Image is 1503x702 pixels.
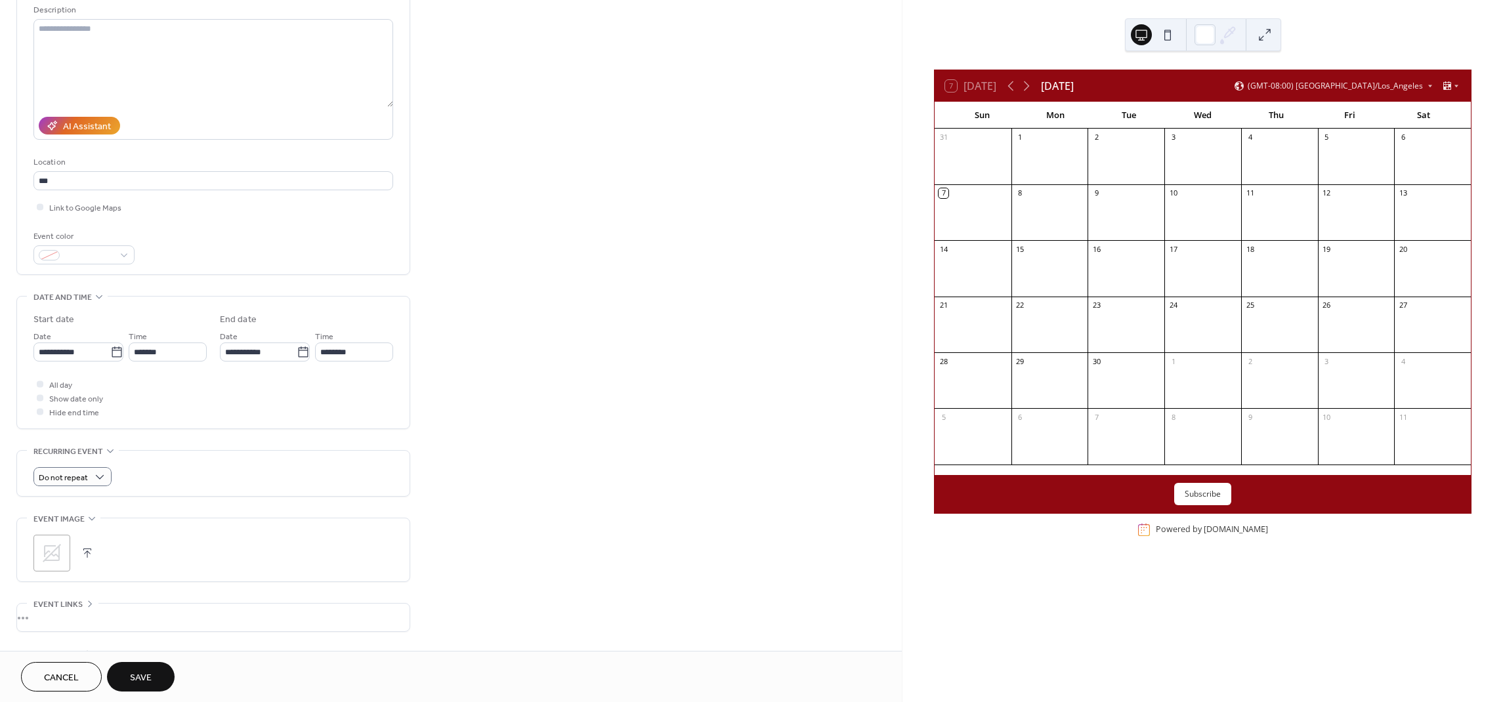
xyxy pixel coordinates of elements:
[1015,300,1025,310] div: 22
[1398,412,1408,422] div: 11
[33,330,51,344] span: Date
[33,598,83,611] span: Event links
[1245,300,1255,310] div: 25
[1156,524,1268,535] div: Powered by
[33,535,70,571] div: ;
[49,379,72,392] span: All day
[1248,82,1423,90] span: (GMT-08:00) [GEOGRAPHIC_DATA]/Los_Angeles
[33,291,92,304] span: Date and time
[1322,133,1332,142] div: 5
[63,120,111,134] div: AI Assistant
[1015,188,1025,198] div: 8
[1168,412,1178,422] div: 8
[39,117,120,134] button: AI Assistant
[1398,188,1408,198] div: 13
[1322,188,1332,198] div: 12
[1313,102,1387,129] div: Fri
[939,244,948,254] div: 14
[939,188,948,198] div: 7
[1245,356,1255,366] div: 2
[1091,356,1101,366] div: 30
[1019,102,1092,129] div: Mon
[939,300,948,310] div: 21
[1166,102,1239,129] div: Wed
[33,313,74,327] div: Start date
[1398,133,1408,142] div: 6
[1168,188,1178,198] div: 10
[1245,133,1255,142] div: 4
[939,412,948,422] div: 5
[33,3,391,17] div: Description
[39,470,88,485] span: Do not repeat
[44,671,79,685] span: Cancel
[49,406,99,420] span: Hide end time
[315,330,333,344] span: Time
[1245,412,1255,422] div: 9
[1204,524,1268,535] a: [DOMAIN_NAME]
[939,133,948,142] div: 31
[1322,356,1332,366] div: 3
[1091,412,1101,422] div: 7
[1398,300,1408,310] div: 27
[1091,300,1101,310] div: 23
[33,512,85,526] span: Event image
[17,604,410,631] div: •••
[1168,356,1178,366] div: 1
[1322,412,1332,422] div: 10
[1322,244,1332,254] div: 19
[1015,133,1025,142] div: 1
[1387,102,1460,129] div: Sat
[33,155,391,169] div: Location
[1041,78,1074,94] div: [DATE]
[1245,244,1255,254] div: 18
[1168,133,1178,142] div: 3
[939,356,948,366] div: 28
[33,230,132,243] div: Event color
[1322,300,1332,310] div: 26
[1092,102,1166,129] div: Tue
[21,662,102,692] button: Cancel
[1240,102,1313,129] div: Thu
[220,313,257,327] div: End date
[130,671,152,685] span: Save
[129,330,147,344] span: Time
[1091,244,1101,254] div: 16
[945,102,1019,129] div: Sun
[1015,412,1025,422] div: 6
[1168,244,1178,254] div: 17
[1091,188,1101,198] div: 9
[220,330,238,344] span: Date
[1245,188,1255,198] div: 11
[1174,483,1231,505] button: Subscribe
[1398,244,1408,254] div: 20
[1168,300,1178,310] div: 24
[1015,356,1025,366] div: 29
[1015,244,1025,254] div: 15
[49,201,121,215] span: Link to Google Maps
[1091,133,1101,142] div: 2
[49,392,103,406] span: Show date only
[33,648,81,661] span: Categories
[1398,356,1408,366] div: 4
[33,445,103,459] span: Recurring event
[107,662,175,692] button: Save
